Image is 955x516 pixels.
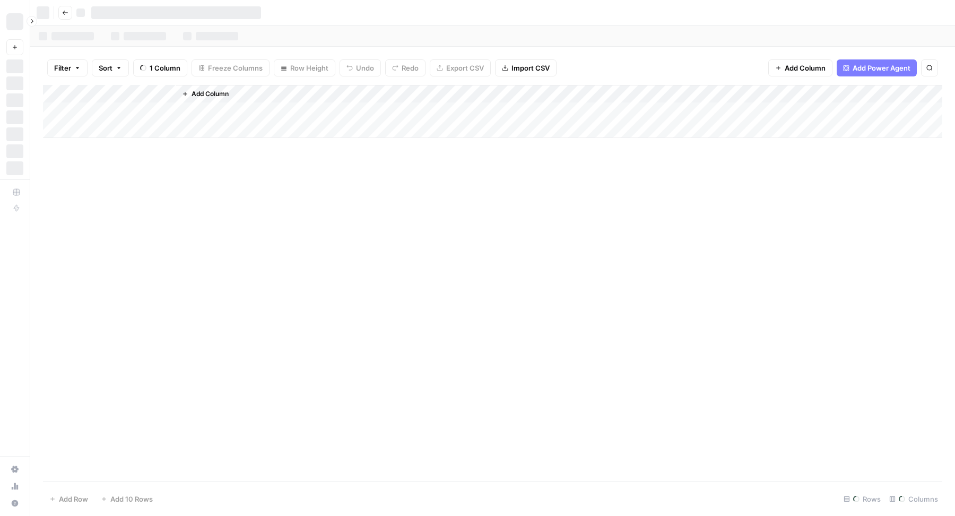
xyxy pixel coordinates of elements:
span: Redo [402,63,419,73]
button: 1 Column [133,59,187,76]
button: Redo [385,59,426,76]
span: Sort [99,63,112,73]
span: Row Height [290,63,328,73]
button: Add 10 Rows [94,491,159,508]
button: Add Column [178,87,233,101]
span: Add Row [59,494,88,504]
button: Add Row [43,491,94,508]
span: Undo [356,63,374,73]
button: Add Column [768,59,832,76]
button: Import CSV [495,59,557,76]
span: Add 10 Rows [110,494,153,504]
button: Row Height [274,59,335,76]
span: Export CSV [446,63,484,73]
button: Export CSV [430,59,491,76]
button: Sort [92,59,129,76]
span: Add Column [192,89,229,99]
button: Add Power Agent [837,59,917,76]
a: Usage [6,478,23,495]
button: Filter [47,59,88,76]
span: Filter [54,63,71,73]
div: Columns [885,491,942,508]
a: Settings [6,461,23,478]
span: Add Power Agent [853,63,910,73]
span: 1 Column [150,63,180,73]
div: Rows [839,491,885,508]
button: Freeze Columns [192,59,270,76]
button: Undo [340,59,381,76]
span: Add Column [785,63,826,73]
span: Freeze Columns [208,63,263,73]
button: Help + Support [6,495,23,512]
span: Import CSV [511,63,550,73]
